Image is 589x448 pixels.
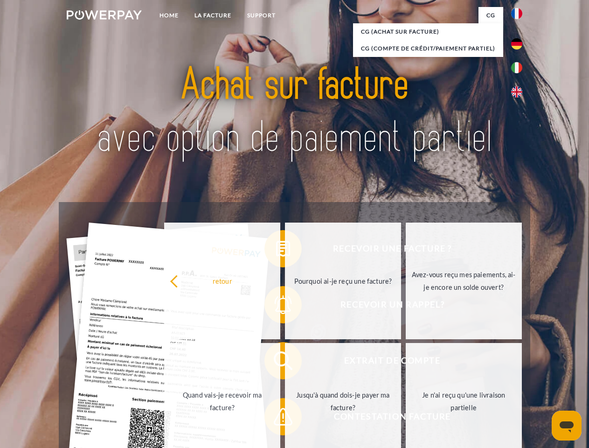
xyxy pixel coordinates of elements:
a: CG (achat sur facture) [353,23,503,40]
a: Home [152,7,187,24]
a: LA FACTURE [187,7,239,24]
img: en [511,86,522,98]
a: CG [478,7,503,24]
img: fr [511,8,522,19]
img: it [511,62,522,73]
a: CG (Compte de crédit/paiement partiel) [353,40,503,57]
iframe: Bouton de lancement de la fenêtre de messagerie [552,411,582,441]
div: Je n'ai reçu qu'une livraison partielle [411,389,516,414]
a: Support [239,7,284,24]
div: Pourquoi ai-je reçu une facture? [291,274,395,287]
div: Avez-vous reçu mes paiements, ai-je encore un solde ouvert? [411,268,516,294]
div: Jusqu'à quand dois-je payer ma facture? [291,389,395,414]
img: title-powerpay_fr.svg [89,45,500,179]
div: Quand vais-je recevoir ma facture? [170,389,275,414]
img: logo-powerpay-white.svg [67,10,142,20]
img: de [511,38,522,49]
div: retour [170,274,275,287]
a: Avez-vous reçu mes paiements, ai-je encore un solde ouvert? [406,223,522,339]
